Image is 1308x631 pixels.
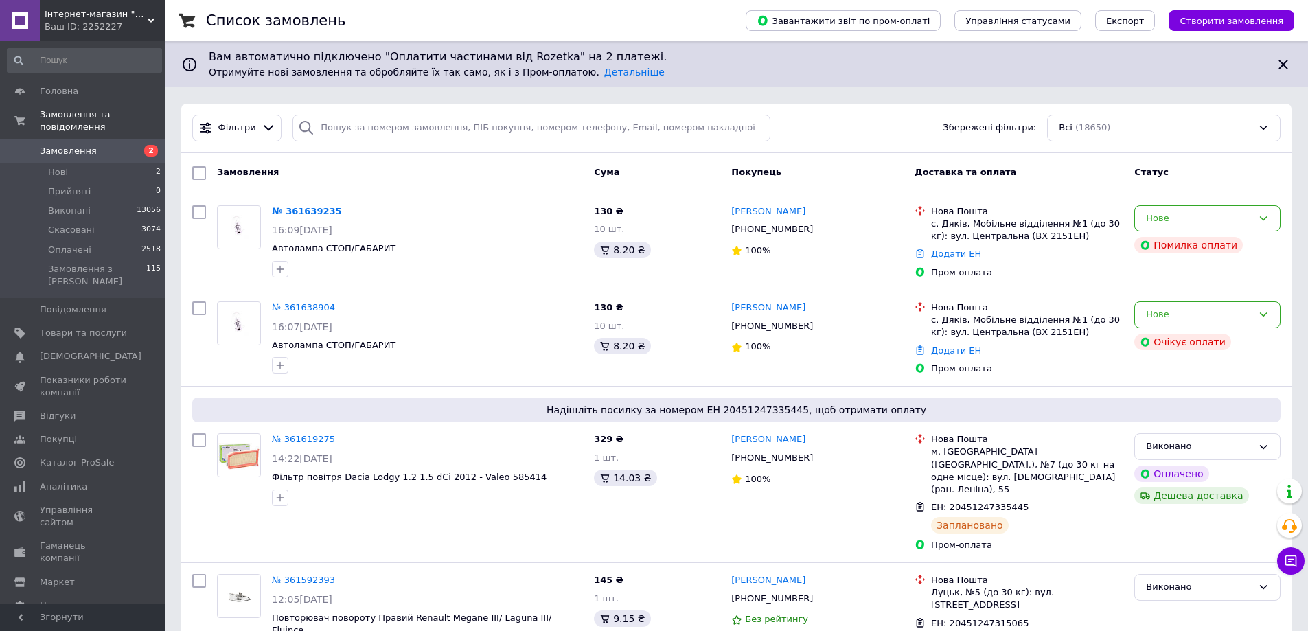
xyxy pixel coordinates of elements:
div: Дешева доставка [1134,487,1248,504]
span: Гаманець компанії [40,540,127,564]
span: Cума [594,167,619,177]
span: Замовлення [217,167,279,177]
div: Луцьк, №5 (до 30 кг): вул. [STREET_ADDRESS] [931,586,1123,611]
div: 14.03 ₴ [594,470,656,486]
span: 130 ₴ [594,302,623,312]
div: Пром-оплата [931,266,1123,279]
span: Скасовані [48,224,95,236]
span: Оплачені [48,244,91,256]
button: Чат з покупцем [1277,547,1305,575]
span: 100% [745,341,770,352]
span: Автолампа СТОП/ГАБАРИТ [272,340,395,350]
span: Фільтри [218,122,256,135]
button: Експорт [1095,10,1156,31]
a: [PERSON_NAME] [731,433,805,446]
div: Нова Пошта [931,301,1123,314]
span: Маркет [40,576,75,588]
span: 10 шт. [594,321,624,331]
button: Завантажити звіт по пром-оплаті [746,10,941,31]
span: Замовлення [40,145,97,157]
span: 16:07[DATE] [272,321,332,332]
span: Відгуки [40,410,76,422]
span: Покупець [731,167,781,177]
span: (18650) [1075,122,1111,133]
a: [PERSON_NAME] [731,574,805,587]
img: Фото товару [218,575,260,617]
input: Пошук [7,48,162,73]
div: Ваш ID: 2252227 [45,21,165,33]
span: Прийняті [48,185,91,198]
h1: Список замовлень [206,12,345,29]
a: Фото товару [217,301,261,345]
a: [PERSON_NAME] [731,301,805,314]
div: Пром-оплата [931,363,1123,375]
a: № 361592393 [272,575,335,585]
span: Отримуйте нові замовлення та обробляйте їх так само, як і з Пром-оплатою. [209,67,665,78]
span: 14:22[DATE] [272,453,332,464]
span: ЕН: 20451247315065 [931,618,1029,628]
span: 100% [745,245,770,255]
a: Додати ЕН [931,345,981,356]
a: Фото товару [217,205,261,249]
span: 115 [146,263,161,288]
button: Управління статусами [954,10,1081,31]
div: Пром-оплата [931,539,1123,551]
div: Виконано [1146,580,1252,595]
div: Заплановано [931,517,1009,534]
span: 12:05[DATE] [272,594,332,605]
div: Нове [1146,308,1252,322]
span: Товари та послуги [40,327,127,339]
span: 2518 [141,244,161,256]
span: Управління статусами [965,16,1070,26]
span: Замовлення з [PERSON_NAME] [48,263,146,288]
span: 100% [745,474,770,484]
span: Каталог ProSale [40,457,114,469]
span: Показники роботи компанії [40,374,127,399]
span: 329 ₴ [594,434,623,444]
input: Пошук за номером замовлення, ПІБ покупця, номером телефону, Email, номером накладної [292,115,770,141]
div: Оплачено [1134,466,1208,482]
span: ЕН: 20451247335445 [931,502,1029,512]
span: [DEMOGRAPHIC_DATA] [40,350,141,363]
a: Автолампа СТОП/ГАБАРИТ [272,243,395,253]
span: Статус [1134,167,1169,177]
div: 8.20 ₴ [594,242,650,258]
span: Експорт [1106,16,1145,26]
a: Фото товару [217,433,261,477]
div: Очікує оплати [1134,334,1231,350]
span: [PHONE_NUMBER] [731,593,813,604]
span: 2 [144,145,158,157]
span: Доставка та оплата [915,167,1016,177]
span: Фільтр повітря Dacia Lodgy 1.2 1.5 dCi 2012 - Valeo 585414 [272,472,547,482]
div: Помилка оплати [1134,237,1243,253]
span: 3074 [141,224,161,236]
span: 130 ₴ [594,206,623,216]
span: 1 шт. [594,593,619,604]
span: [PHONE_NUMBER] [731,452,813,463]
a: Створити замовлення [1155,15,1294,25]
span: Управління сайтом [40,504,127,529]
a: № 361639235 [272,206,342,216]
a: Фото товару [217,574,261,618]
div: 9.15 ₴ [594,610,650,627]
span: Завантажити звіт по пром-оплаті [757,14,930,27]
span: Замовлення та повідомлення [40,108,165,133]
span: Без рейтингу [745,614,808,624]
span: 1 шт. [594,452,619,463]
span: Збережені фільтри: [943,122,1036,135]
div: с. Дяків, Мобільне відділення №1 (до 30 кг): вул. Центральна (ВХ 2151ЕН) [931,314,1123,339]
div: Нова Пошта [931,574,1123,586]
img: Фото товару [218,311,260,335]
span: Надішліть посилку за номером ЕН 20451247335445, щоб отримати оплату [198,403,1275,417]
span: 16:09[DATE] [272,225,332,236]
span: Створити замовлення [1180,16,1283,26]
span: Вам автоматично підключено "Оплатити частинами від Rozetka" на 2 платежі. [209,49,1264,65]
div: Виконано [1146,439,1252,454]
span: 10 шт. [594,224,624,234]
span: 13056 [137,205,161,217]
span: Повідомлення [40,303,106,316]
span: 145 ₴ [594,575,623,585]
span: [PHONE_NUMBER] [731,321,813,331]
div: 8.20 ₴ [594,338,650,354]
